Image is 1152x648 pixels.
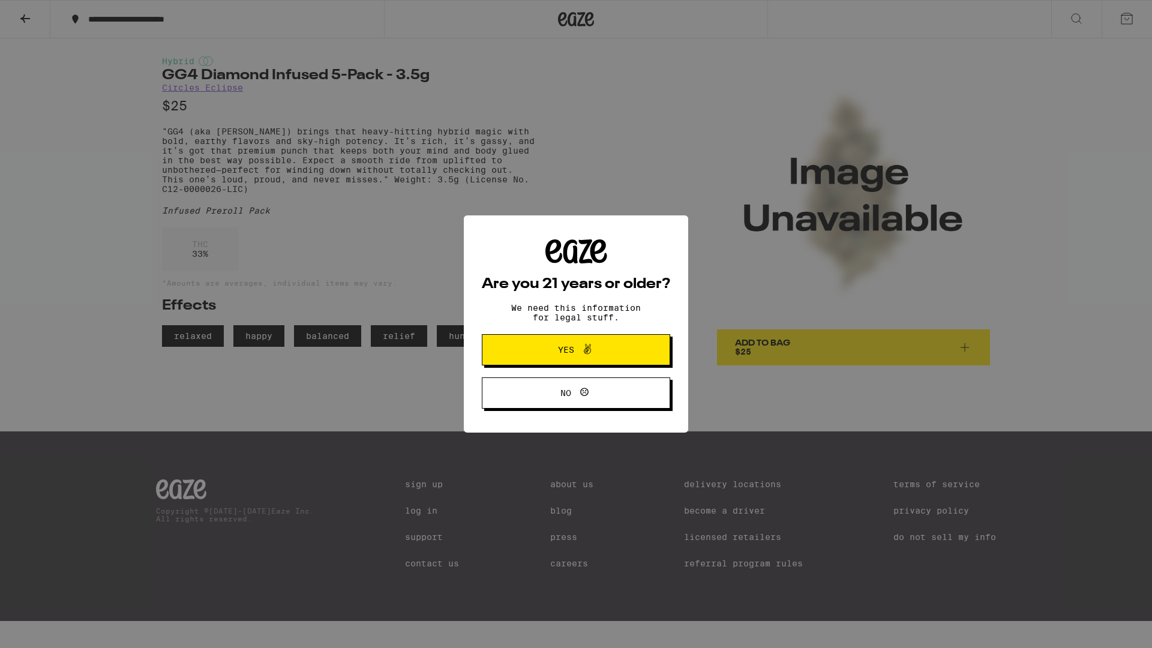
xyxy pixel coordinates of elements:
iframe: Opens a widget where you can find more information [1077,612,1140,642]
button: Yes [482,334,670,365]
p: We need this information for legal stuff. [501,303,651,322]
button: No [482,377,670,409]
h2: Are you 21 years or older? [482,277,670,292]
span: No [560,389,571,397]
span: Yes [558,346,574,354]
